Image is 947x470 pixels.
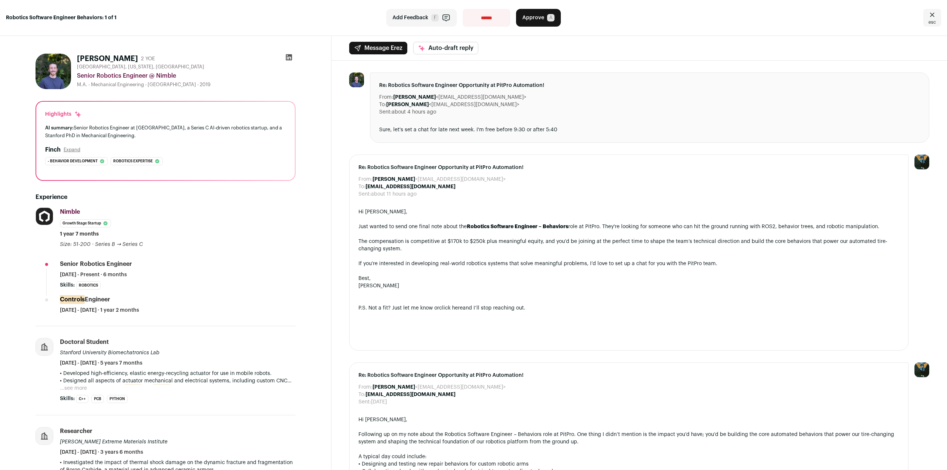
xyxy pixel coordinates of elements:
[386,9,457,27] button: Add Feedback F
[60,385,87,392] button: ...see more
[60,449,143,456] span: [DATE] - [DATE] · 3 years 6 months
[45,111,82,118] div: Highlights
[358,416,899,423] div: Hi [PERSON_NAME],
[77,54,138,64] h1: [PERSON_NAME]
[373,383,506,391] dd: <[EMAIL_ADDRESS][DOMAIN_NAME]>
[358,372,899,379] span: Re: Robotics Software Engineer Opportunity at PitPro Automation!
[107,395,128,403] li: Python
[349,72,364,87] img: 8248886f3ee361a980fdf7f569fafb33a371b7ee4351237d3f0de77f4720776f
[60,427,92,435] div: Researcher
[358,176,373,183] dt: From:
[76,281,101,290] li: Robotics
[358,260,899,267] div: If you’re interested in developing real-world robotics systems that solve meaningful problems, I’...
[36,338,53,355] img: company-logo-placeholder-414d4e2ec0e2ddebbe968bf319fdfe5acfe0c9b87f798d344e800bc9a89632a0.png
[45,125,74,130] span: AI summary:
[386,101,519,108] dd: <[EMAIL_ADDRESS][DOMAIN_NAME]>
[358,190,371,198] dt: Sent:
[393,94,526,101] dd: <[EMAIL_ADDRESS][DOMAIN_NAME]>
[379,82,920,89] span: Re: Robotics Software Engineer Opportunity at PitPro Automation!
[365,392,455,397] b: [EMAIL_ADDRESS][DOMAIN_NAME]
[522,14,544,21] span: Approve
[60,359,142,367] span: [DATE] - [DATE] · 5 years 7 months
[77,82,296,88] div: M.A. - Mechanical Engineering - [GEOGRAPHIC_DATA] - 2019
[358,275,899,282] div: Best,
[358,398,371,406] dt: Sent:
[36,427,53,444] img: company-logo-placeholder-414d4e2ec0e2ddebbe968bf319fdfe5acfe0c9b87f798d344e800bc9a89632a0.png
[358,223,899,230] div: Just wanted to send one final note about the role at PitPro. They're looking for someone who can ...
[153,384,170,392] mark: control
[365,184,455,189] b: [EMAIL_ADDRESS][DOMAIN_NAME]
[413,42,478,54] button: Auto-draft reply
[431,14,439,21] span: F
[77,64,204,70] span: [GEOGRAPHIC_DATA], [US_STATE], [GEOGRAPHIC_DATA]
[60,271,127,278] span: [DATE] - Present · 6 months
[358,460,899,468] div: • Designing and testing new repair behaviors for custom robotic arms
[379,94,393,101] dt: From:
[60,370,296,377] p: • Developed high-efficiency, elastic energy-recycling actuator for use in mobile robots.
[371,398,387,406] dd: [DATE]
[379,101,386,108] dt: To:
[45,145,61,154] h2: Finch
[60,338,109,346] div: Doctoral Student
[60,295,110,304] div: Engineer
[914,155,929,169] img: 12031951-medium_jpg
[60,350,159,355] span: Stanford University Biomechatronics Lab
[48,158,98,165] span: - behavior development
[929,19,936,25] span: esc
[60,281,75,289] span: Skills:
[914,362,929,377] img: 12031951-medium_jpg
[516,9,561,27] button: Approve A
[358,431,899,446] div: Following up on my note about the Robotics Software Engineer – Behaviors role at PitPro. One thin...
[92,241,94,248] span: ·
[6,14,117,21] strong: Robotics Software Engineer Behaviors: 1 of 1
[60,260,132,268] div: Senior Robotics Engineer
[91,395,104,403] li: PCB
[358,453,899,460] div: A typical day could include:
[77,71,296,80] div: Senior Robotics Engineer @ Nimble
[373,385,415,390] b: [PERSON_NAME]
[36,54,71,89] img: 8248886f3ee361a980fdf7f569fafb33a371b7ee4351237d3f0de77f4720776f
[60,395,75,402] span: Skills:
[439,305,463,311] a: click here
[124,384,141,392] mark: control
[923,9,941,27] a: Close
[358,304,899,312] div: P.S. Not a fit? Just let me know or and I’ll stop reaching out.
[60,439,168,444] span: [PERSON_NAME] Extreme Materials Institute
[64,147,80,153] button: Expand
[373,176,506,183] dd: <[EMAIL_ADDRESS][DOMAIN_NAME]>
[358,208,899,216] div: Hi [PERSON_NAME],
[36,193,296,202] h2: Experience
[60,307,139,314] span: [DATE] - [DATE] · 1 year 2 months
[467,224,568,229] strong: Robotics Software Engineer – Behaviors
[113,158,153,165] span: Robotics expertise
[60,242,91,247] span: Size: 51-200
[358,238,899,253] div: The compensation is competitive at $170k to $250k plus meaningful equity, and you’d be joining at...
[392,108,436,116] dd: about 4 hours ago
[379,108,392,116] dt: Sent:
[60,295,85,304] mark: Controls
[358,282,899,290] div: [PERSON_NAME]
[393,95,436,100] b: [PERSON_NAME]
[60,230,99,238] span: 1 year 7 months
[76,395,88,403] li: C++
[60,377,296,385] p: • Designed all aspects of actuator mechanical and electrical systems, including custom CNC machin...
[358,164,899,171] span: Re: Robotics Software Engineer Opportunity at PitPro Automation!
[36,208,53,225] img: 4a822c69da9ed824e87ab7e7815c07d38c0101f9d9a8e67c0e720bde9e1b74bb.jpg
[45,124,286,139] div: Senior Robotics Engineer at [GEOGRAPHIC_DATA], a Series C AI-driven robotics startup, and a Stanf...
[358,183,365,190] dt: To:
[373,177,415,182] b: [PERSON_NAME]
[371,190,417,198] dd: about 11 hours ago
[60,209,80,215] span: Nimble
[547,14,555,21] span: A
[95,242,143,247] span: Series B → Series C
[60,219,111,227] li: Growth Stage Startup
[386,102,429,107] b: [PERSON_NAME]
[358,391,365,398] dt: To:
[358,383,373,391] dt: From:
[379,126,920,133] div: Sure, let's set a chat for late next week. I'm free before 9:30 or after 5:40
[349,42,407,54] button: Message Erez
[392,14,428,21] span: Add Feedback
[141,55,155,62] div: 2 YOE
